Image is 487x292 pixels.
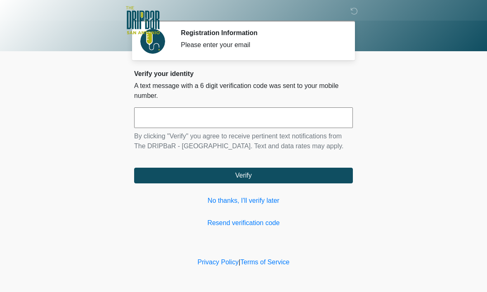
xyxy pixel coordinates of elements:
a: Terms of Service [240,259,289,266]
button: Verify [134,168,353,183]
img: Agent Avatar [140,29,165,54]
a: | [239,259,240,266]
div: Please enter your email [181,40,340,50]
a: Resend verification code [134,218,353,228]
p: A text message with a 6 digit verification code was sent to your mobile number. [134,81,353,101]
a: No thanks, I'll verify later [134,196,353,206]
h2: Verify your identity [134,70,353,78]
a: Privacy Policy [198,259,239,266]
img: The DRIPBaR - San Antonio Fossil Creek Logo [126,6,160,35]
p: By clicking "Verify" you agree to receive pertinent text notifications from The DRIPBaR - [GEOGRA... [134,131,353,151]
